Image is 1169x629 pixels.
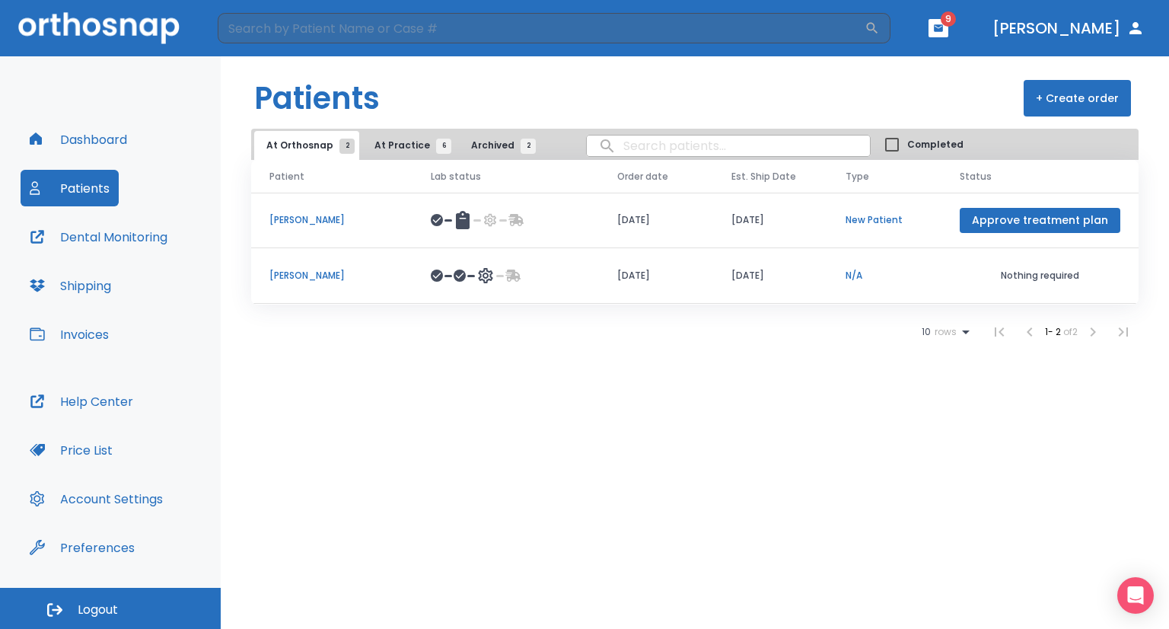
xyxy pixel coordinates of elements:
span: Archived [471,139,528,152]
div: tabs [254,131,543,160]
p: [PERSON_NAME] [269,213,394,227]
h1: Patients [254,75,380,121]
div: Tooltip anchor [132,541,145,554]
button: Help Center [21,383,142,420]
div: Open Intercom Messenger [1117,577,1154,614]
span: Completed [907,138,964,152]
span: 1 - 2 [1045,325,1063,338]
p: N/A [846,269,923,283]
button: [PERSON_NAME] [986,14,1151,42]
input: search [587,131,870,161]
span: 6 [436,139,451,154]
td: [DATE] [713,193,827,248]
button: Invoices [21,316,118,353]
span: 2 [339,139,355,154]
span: Est. Ship Date [731,170,796,184]
span: At Orthosnap [266,139,347,152]
button: Account Settings [21,481,172,517]
button: Approve treatment plan [960,208,1120,233]
td: [DATE] [713,248,827,304]
span: Order date [617,170,668,184]
span: At Practice [374,139,444,152]
button: Price List [21,432,122,468]
td: [DATE] [599,248,713,304]
button: Dental Monitoring [21,219,177,255]
span: 9 [941,11,956,27]
span: Status [960,170,992,184]
button: + Create order [1024,80,1131,117]
td: [DATE] [599,193,713,248]
span: 10 [922,327,931,337]
p: [PERSON_NAME] [269,269,394,283]
button: Preferences [21,529,144,566]
button: Patients [21,170,119,206]
p: Nothing required [960,269,1120,283]
span: of 2 [1063,325,1078,338]
span: Lab status [431,170,481,184]
span: 2 [521,139,536,154]
img: Orthosnap [18,12,180,43]
span: Patient [269,170,304,184]
span: rows [931,327,957,337]
input: Search by Patient Name or Case # [218,13,865,43]
button: Dashboard [21,121,136,158]
span: Logout [78,602,118,618]
span: Type [846,170,869,184]
button: Shipping [21,267,120,304]
p: New Patient [846,213,923,227]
